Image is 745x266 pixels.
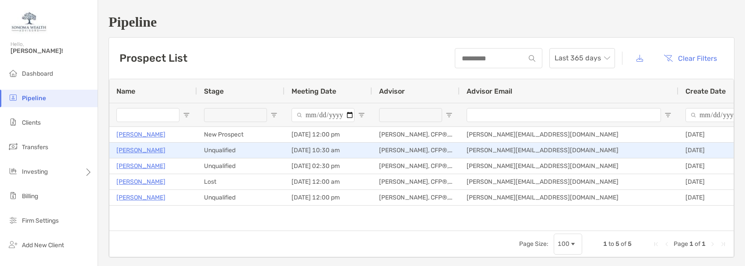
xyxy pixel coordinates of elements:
div: Next Page [709,241,716,248]
span: 1 [702,240,706,248]
span: Investing [22,168,48,175]
button: Open Filter Menu [664,112,671,119]
div: [PERSON_NAME][EMAIL_ADDRESS][DOMAIN_NAME] [460,143,678,158]
div: [PERSON_NAME], CFP®, AIF® [372,158,460,174]
button: Open Filter Menu [183,112,190,119]
span: Last 365 days [555,49,610,68]
img: pipeline icon [8,92,18,103]
img: add_new_client icon [8,239,18,250]
div: [DATE] 12:00 pm [285,127,372,142]
button: Open Filter Menu [358,112,365,119]
div: Unqualified [197,158,285,174]
span: Meeting Date [292,87,336,95]
a: [PERSON_NAME] [116,129,165,140]
button: Open Filter Menu [271,112,278,119]
div: Page Size [554,234,582,255]
div: [DATE] 10:30 am [285,143,372,158]
span: Billing [22,192,38,200]
div: First Page [653,241,660,248]
span: 5 [628,240,632,248]
button: Clear Filters [657,49,724,68]
span: Page [674,240,688,248]
div: [PERSON_NAME], CFP®, AIF® [372,190,460,205]
span: Pipeline [22,94,46,102]
span: to [608,240,614,248]
div: [PERSON_NAME][EMAIL_ADDRESS][DOMAIN_NAME] [460,127,678,142]
div: 100 [558,240,569,248]
div: New Prospect [197,127,285,142]
div: [DATE] 12:00 am [285,174,372,189]
span: 1 [603,240,607,248]
span: Advisor [379,87,405,95]
div: [PERSON_NAME], CFP®, AIF® [372,127,460,142]
input: Name Filter Input [116,108,179,122]
span: Add New Client [22,241,64,249]
img: input icon [529,55,535,62]
div: Lost [197,174,285,189]
div: [DATE] 02:30 pm [285,158,372,174]
span: Advisor Email [467,87,512,95]
img: billing icon [8,190,18,201]
span: Firm Settings [22,217,59,224]
div: Page Size: [519,240,548,248]
div: Unqualified [197,190,285,205]
div: [PERSON_NAME], CFP®, AIF® [372,174,460,189]
button: Open Filter Menu [446,112,453,119]
img: firm-settings icon [8,215,18,225]
span: of [621,240,626,248]
div: Previous Page [663,241,670,248]
span: Stage [204,87,224,95]
span: Name [116,87,135,95]
span: 5 [615,240,619,248]
span: Transfers [22,143,48,151]
img: transfers icon [8,141,18,152]
a: [PERSON_NAME] [116,145,165,156]
h3: Prospect List [119,52,187,64]
span: Dashboard [22,70,53,77]
a: [PERSON_NAME] [116,192,165,203]
div: Last Page [720,241,727,248]
a: [PERSON_NAME] [116,176,165,187]
img: dashboard icon [8,68,18,78]
div: Unqualified [197,143,285,158]
img: investing icon [8,166,18,176]
span: [PERSON_NAME]! [11,47,92,55]
span: of [695,240,700,248]
a: [PERSON_NAME] [116,161,165,171]
input: Advisor Email Filter Input [467,108,661,122]
img: Zoe Logo [11,3,48,35]
span: Clients [22,119,41,126]
div: [PERSON_NAME], CFP®, AIF® [372,143,460,158]
img: clients icon [8,117,18,127]
span: Create Date [685,87,726,95]
input: Meeting Date Filter Input [292,108,355,122]
div: [PERSON_NAME][EMAIL_ADDRESS][DOMAIN_NAME] [460,190,678,205]
h1: Pipeline [109,14,734,30]
div: [DATE] 12:00 pm [285,190,372,205]
div: [PERSON_NAME][EMAIL_ADDRESS][DOMAIN_NAME] [460,174,678,189]
span: 1 [689,240,693,248]
div: [PERSON_NAME][EMAIL_ADDRESS][DOMAIN_NAME] [460,158,678,174]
